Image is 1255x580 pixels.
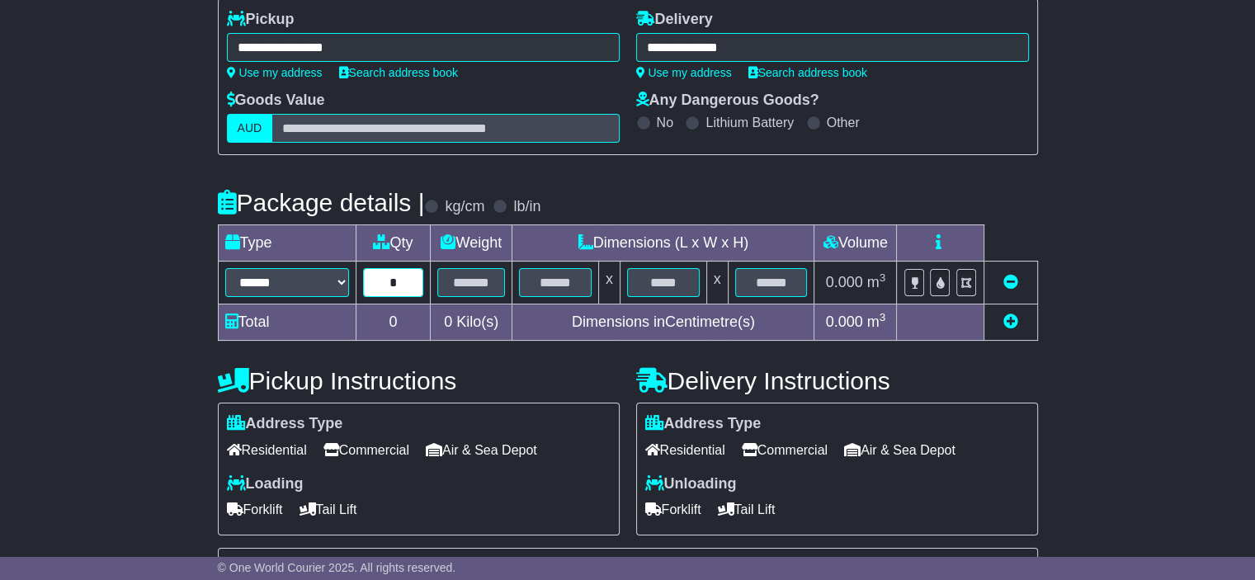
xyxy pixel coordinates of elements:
label: Loading [227,475,304,493]
h4: Pickup Instructions [218,367,620,394]
span: Residential [645,437,725,463]
span: Air & Sea Depot [426,437,537,463]
span: Commercial [323,437,409,463]
label: lb/in [513,198,540,216]
span: Commercial [742,437,828,463]
td: Kilo(s) [431,304,512,341]
a: Remove this item [1003,274,1018,290]
h4: Delivery Instructions [636,367,1038,394]
label: Other [827,115,860,130]
span: © One World Courier 2025. All rights reserved. [218,561,456,574]
span: Residential [227,437,307,463]
label: Address Type [645,415,762,433]
td: Volume [814,225,897,262]
span: Tail Lift [718,497,776,522]
h4: Package details | [218,189,425,216]
span: 0 [444,314,452,330]
label: kg/cm [445,198,484,216]
span: Tail Lift [300,497,357,522]
label: Address Type [227,415,343,433]
a: Search address book [748,66,867,79]
span: Forklift [227,497,283,522]
span: Forklift [645,497,701,522]
span: 0.000 [826,314,863,330]
label: Pickup [227,11,295,29]
td: x [706,262,728,304]
a: Add new item [1003,314,1018,330]
span: Air & Sea Depot [844,437,955,463]
label: Unloading [645,475,737,493]
label: Lithium Battery [705,115,794,130]
span: m [867,274,886,290]
label: Delivery [636,11,713,29]
label: Goods Value [227,92,325,110]
td: Dimensions (L x W x H) [512,225,814,262]
td: Total [218,304,356,341]
td: Weight [431,225,512,262]
a: Use my address [227,66,323,79]
sup: 3 [880,311,886,323]
a: Use my address [636,66,732,79]
td: Qty [356,225,431,262]
label: AUD [227,114,273,143]
td: x [598,262,620,304]
label: Any Dangerous Goods? [636,92,819,110]
span: m [867,314,886,330]
a: Search address book [339,66,458,79]
label: No [657,115,673,130]
td: Dimensions in Centimetre(s) [512,304,814,341]
td: 0 [356,304,431,341]
td: Type [218,225,356,262]
sup: 3 [880,271,886,284]
span: 0.000 [826,274,863,290]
